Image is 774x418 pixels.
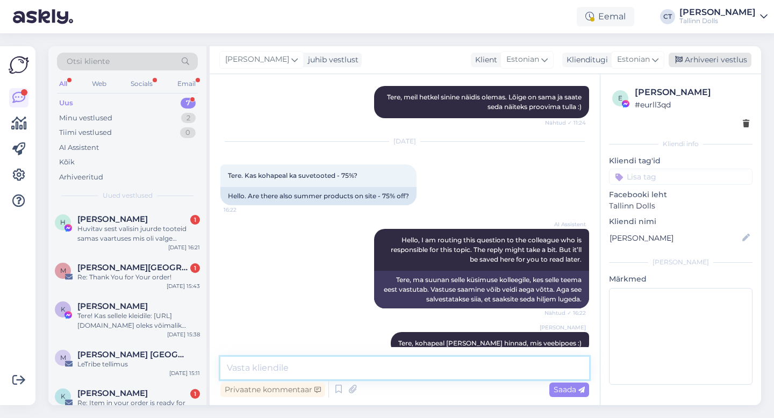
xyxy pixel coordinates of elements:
span: Tere, meil hetkel sinine näidis olemas. Lõige on sama ja saate seda näiteks proovima tulla :) [387,93,583,111]
div: AI Assistent [59,142,99,153]
div: 1 [190,263,200,273]
div: Tallinn Dolls [679,17,756,25]
div: Email [175,77,198,91]
span: Nähtud ✓ 11:24 [545,119,586,127]
span: Hello, I am routing this question to the colleague who is responsible for this topic. The reply m... [391,236,583,263]
span: Estonian [617,54,650,66]
span: Hanna GP [77,214,148,224]
div: Privaatne kommentaar [220,383,325,397]
div: Kõik [59,157,75,168]
img: Askly Logo [9,55,29,75]
div: [DATE] 15:11 [169,369,200,377]
span: Maarja Grossberg-Kuusk [77,263,189,272]
div: 1 [190,215,200,225]
div: Minu vestlused [59,113,112,124]
span: H [60,218,66,226]
div: [DATE] 16:21 [168,243,200,251]
span: M [60,354,66,362]
div: # eurll3qd [635,99,749,111]
div: [DATE] 15:43 [167,282,200,290]
p: Märkmed [609,273,752,285]
div: 1 [190,389,200,399]
div: Huvitav sest valisin juurde tooteid samas vaartuses mis oli valge komplekt [77,224,200,243]
div: LeTribe tellimus [77,359,200,369]
div: Klienditugi [562,54,608,66]
p: Kliendi tag'id [609,155,752,167]
div: [DATE] 15:38 [167,330,200,338]
span: K [61,305,66,313]
span: AI Assistent [546,220,586,228]
span: K [61,392,66,400]
div: Tere, ma suunan selle küsimuse kolleegile, kes selle teema eest vastutab. Vastuse saamine võib ve... [374,271,589,308]
div: Tere! Kas sellele kleidile: [URL][DOMAIN_NAME] oleks võimalik õmmelda (lisatasu eest muidugi) sel... [77,311,200,330]
p: Tallinn Dolls [609,200,752,212]
div: Uus [59,98,73,109]
div: Arhiveeri vestlus [669,53,751,67]
div: Hello. Are there also summer products on site - 75% off? [220,187,417,205]
div: 0 [180,127,196,138]
div: Kliendi info [609,139,752,149]
span: Nähtud ✓ 16:22 [544,309,586,317]
div: [PERSON_NAME] [609,257,752,267]
span: 16:22 [224,206,264,214]
div: Socials [128,77,155,91]
div: CT [660,9,675,24]
span: Saada [554,385,585,394]
span: [PERSON_NAME] [225,54,289,66]
input: Lisa tag [609,169,752,185]
span: Otsi kliente [67,56,110,67]
span: [PERSON_NAME] [540,323,586,331]
div: Klient [471,54,497,66]
div: [DATE] [220,136,589,146]
span: Uued vestlused [103,191,153,200]
a: [PERSON_NAME]Tallinn Dolls [679,8,768,25]
p: Kliendi nimi [609,216,752,227]
div: Re: Thank You for Your order! [77,272,200,282]
div: Re: Item in your order is ready for pickup! [77,398,200,417]
div: Web [90,77,109,91]
span: Monika R. Keerme [77,350,189,359]
div: [PERSON_NAME] [679,8,756,17]
div: All [57,77,69,91]
div: 2 [181,113,196,124]
div: Tiimi vestlused [59,127,112,138]
span: Tere, kohapeal [PERSON_NAME] hinnad, mis veebipoes :) [398,339,582,347]
p: Facebooki leht [609,189,752,200]
div: Arhiveeritud [59,172,103,183]
span: Karin Härm [77,301,148,311]
span: Kristiina Välja [77,388,148,398]
div: [PERSON_NAME] [635,86,749,99]
span: e [618,94,622,102]
div: Eemal [577,7,634,26]
span: Estonian [506,54,539,66]
input: Lisa nimi [610,232,740,244]
span: M [60,266,66,275]
div: juhib vestlust [304,54,359,66]
div: 7 [181,98,196,109]
span: Tere. Kas kohapeal ka suvetooted - 75%? [228,171,357,179]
